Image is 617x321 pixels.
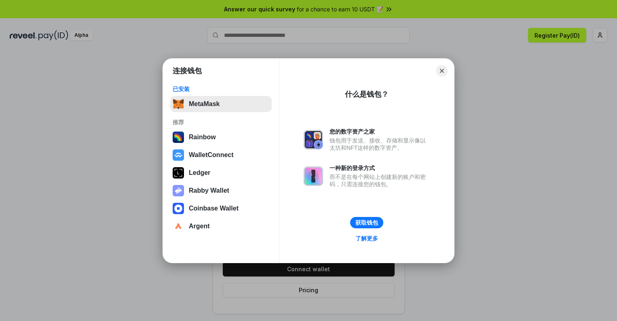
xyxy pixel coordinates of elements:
div: 了解更多 [355,235,378,242]
button: WalletConnect [170,147,272,163]
button: Rainbow [170,129,272,145]
button: 获取钱包 [350,217,383,228]
img: svg+xml,%3Csvg%20width%3D%2228%22%20height%3D%2228%22%20viewBox%3D%220%200%2028%2028%22%20fill%3D... [173,203,184,214]
img: svg+xml,%3Csvg%20fill%3D%22none%22%20height%3D%2233%22%20viewBox%3D%220%200%2035%2033%22%20width%... [173,98,184,110]
img: svg+xml,%3Csvg%20xmlns%3D%22http%3A%2F%2Fwww.w3.org%2F2000%2Fsvg%22%20fill%3D%22none%22%20viewBox... [304,166,323,186]
button: Rabby Wallet [170,183,272,199]
div: Rainbow [189,134,216,141]
a: 了解更多 [351,233,383,244]
div: 而不是在每个网站上创建新的账户和密码，只需连接您的钱包。 [330,173,430,188]
img: svg+xml,%3Csvg%20width%3D%2228%22%20height%3D%2228%22%20viewBox%3D%220%200%2028%2028%22%20fill%3D... [173,149,184,161]
img: svg+xml,%3Csvg%20xmlns%3D%22http%3A%2F%2Fwww.w3.org%2F2000%2Fsvg%22%20width%3D%2228%22%20height%3... [173,167,184,179]
img: svg+xml,%3Csvg%20xmlns%3D%22http%3A%2F%2Fwww.w3.org%2F2000%2Fsvg%22%20fill%3D%22none%22%20viewBox... [304,130,323,149]
div: 一种新的登录方式 [330,164,430,172]
div: WalletConnect [189,151,234,159]
img: svg+xml,%3Csvg%20xmlns%3D%22http%3A%2F%2Fwww.w3.org%2F2000%2Fsvg%22%20fill%3D%22none%22%20viewBox... [173,185,184,196]
button: Argent [170,218,272,234]
div: Argent [189,223,210,230]
div: Ledger [189,169,210,176]
button: MetaMask [170,96,272,112]
img: svg+xml,%3Csvg%20width%3D%22120%22%20height%3D%22120%22%20viewBox%3D%220%200%20120%20120%22%20fil... [173,132,184,143]
div: 钱包用于发送、接收、存储和显示像以太坊和NFT这样的数字资产。 [330,137,430,151]
div: 已安装 [173,85,269,93]
div: MetaMask [189,100,220,108]
button: Coinbase Wallet [170,200,272,217]
div: Coinbase Wallet [189,205,239,212]
button: Close [436,65,448,77]
button: Ledger [170,165,272,181]
div: 什么是钱包？ [345,89,389,99]
img: svg+xml,%3Csvg%20width%3D%2228%22%20height%3D%2228%22%20viewBox%3D%220%200%2028%2028%22%20fill%3D... [173,221,184,232]
div: 获取钱包 [355,219,378,226]
div: Rabby Wallet [189,187,229,194]
div: 您的数字资产之家 [330,128,430,135]
div: 推荐 [173,119,269,126]
h1: 连接钱包 [173,66,202,76]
